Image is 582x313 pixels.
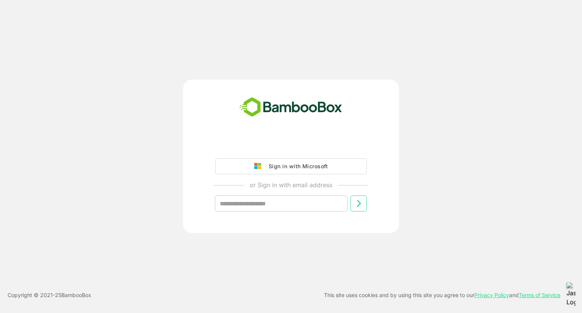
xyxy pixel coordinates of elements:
img: bamboobox [235,95,346,120]
p: or Sign in with email address [250,180,332,189]
a: Terms of Service [519,292,560,298]
p: This site uses cookies and by using this site you agree to our and [324,291,560,300]
p: Copyright © 2021- 25 BambooBox [8,291,91,300]
div: Sign in with Microsoft [265,161,328,171]
button: Sign in with Microsoft [215,158,367,174]
a: Privacy Policy [474,292,509,298]
iframe: Knap til Log ind med Google [211,137,371,154]
img: google [254,163,265,170]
